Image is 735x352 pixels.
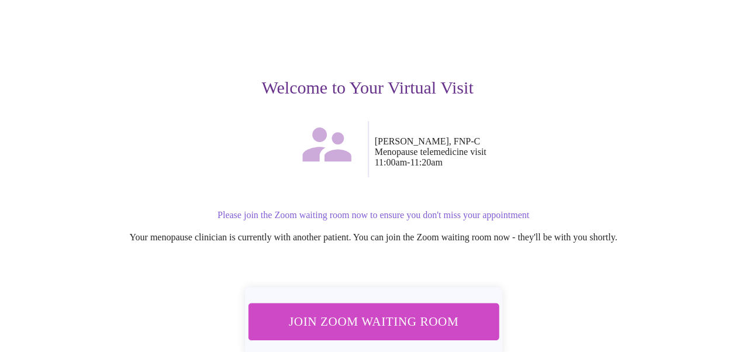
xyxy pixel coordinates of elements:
span: Join Zoom Waiting Room [263,310,483,332]
p: [PERSON_NAME], FNP-C Menopause telemedicine visit 11:00am - 11:20am [375,136,717,168]
p: Your menopause clinician is currently with another patient. You can join the Zoom waiting room no... [30,232,716,243]
button: Join Zoom Waiting Room [248,303,499,340]
p: Please join the Zoom waiting room now to ensure you don't miss your appointment [30,210,716,220]
h3: Welcome to Your Virtual Visit [19,78,716,98]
